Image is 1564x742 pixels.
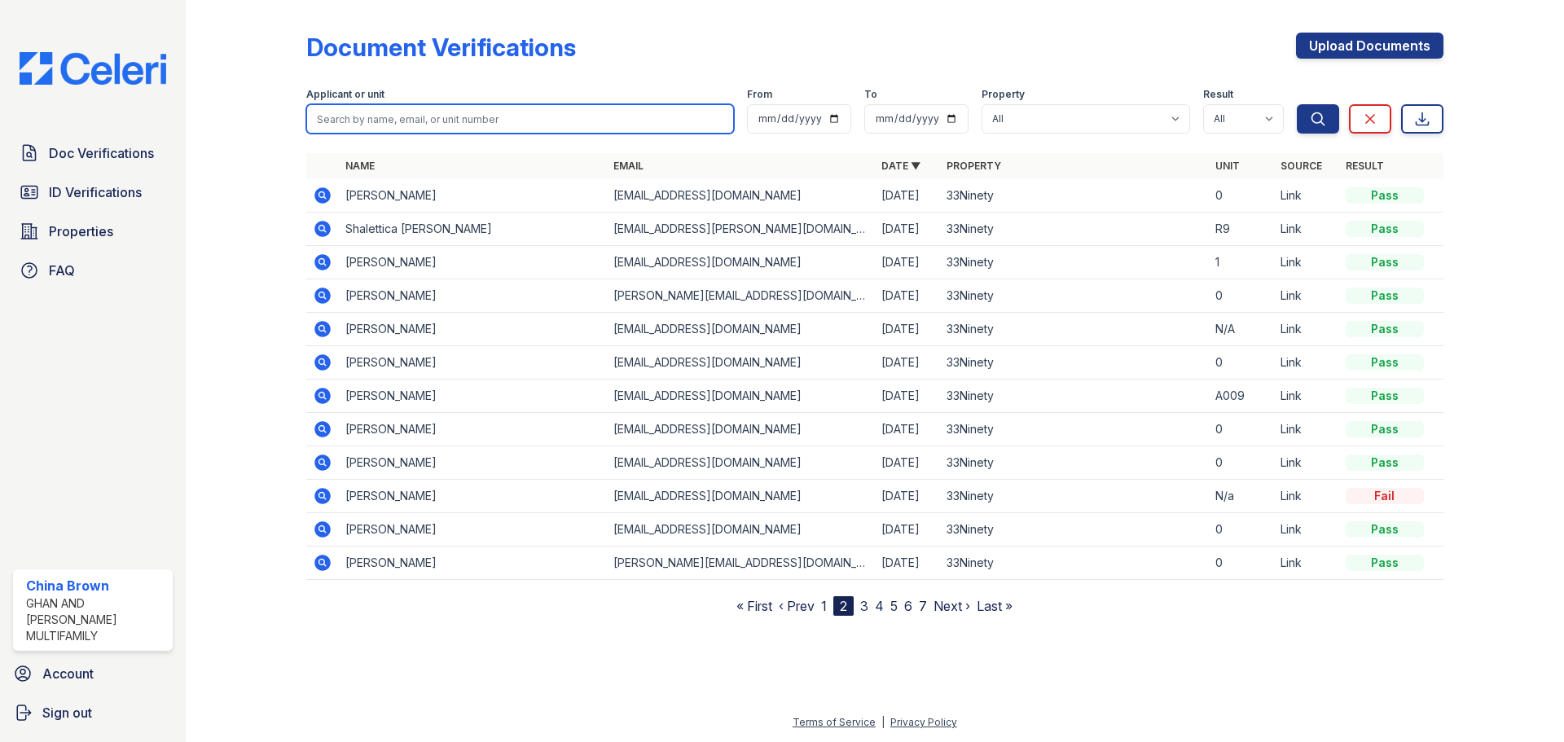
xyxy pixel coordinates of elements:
td: Link [1274,480,1339,513]
td: Link [1274,179,1339,213]
td: [EMAIL_ADDRESS][DOMAIN_NAME] [607,179,875,213]
label: Result [1203,88,1233,101]
td: 0 [1209,179,1274,213]
a: 7 [919,598,927,614]
a: Upload Documents [1296,33,1443,59]
td: [PERSON_NAME] [339,179,607,213]
a: Sign out [7,696,179,729]
div: Pass [1346,555,1424,571]
td: 0 [1209,446,1274,480]
td: Link [1274,446,1339,480]
div: Pass [1346,421,1424,437]
td: 1 [1209,246,1274,279]
span: Sign out [42,703,92,722]
td: Link [1274,313,1339,346]
span: Doc Verifications [49,143,154,163]
a: Properties [13,215,173,248]
td: [PERSON_NAME] [339,413,607,446]
a: Unit [1215,160,1240,172]
td: [PERSON_NAME] [339,513,607,547]
td: A009 [1209,380,1274,413]
a: ‹ Prev [779,598,815,614]
td: 33Ninety [940,313,1208,346]
td: 33Ninety [940,413,1208,446]
a: Last » [977,598,1013,614]
td: [PERSON_NAME] [339,480,607,513]
td: [DATE] [875,480,940,513]
td: 33Ninety [940,547,1208,580]
td: 33Ninety [940,446,1208,480]
td: Link [1274,213,1339,246]
a: 1 [821,598,827,614]
a: Doc Verifications [13,137,173,169]
div: Pass [1346,321,1424,337]
td: Link [1274,246,1339,279]
td: [EMAIL_ADDRESS][DOMAIN_NAME] [607,480,875,513]
a: Date ▼ [881,160,920,172]
td: Link [1274,380,1339,413]
td: R9 [1209,213,1274,246]
div: | [881,716,885,728]
div: Fail [1346,488,1424,504]
label: Applicant or unit [306,88,384,101]
td: [DATE] [875,279,940,313]
td: [DATE] [875,513,940,547]
td: [DATE] [875,179,940,213]
a: 6 [904,598,912,614]
td: [EMAIL_ADDRESS][DOMAIN_NAME] [607,513,875,547]
td: Link [1274,413,1339,446]
div: Pass [1346,521,1424,538]
td: Link [1274,513,1339,547]
td: 33Ninety [940,179,1208,213]
div: Pass [1346,288,1424,304]
img: CE_Logo_Blue-a8612792a0a2168367f1c8372b55b34899dd931a85d93a1a3d3e32e68fde9ad4.png [7,52,179,85]
span: Account [42,664,94,683]
a: 5 [890,598,898,614]
label: Property [982,88,1025,101]
td: [DATE] [875,413,940,446]
a: Source [1281,160,1322,172]
td: [DATE] [875,213,940,246]
td: 33Ninety [940,213,1208,246]
td: 33Ninety [940,380,1208,413]
a: Privacy Policy [890,716,957,728]
a: 3 [860,598,868,614]
td: 33Ninety [940,346,1208,380]
td: Shalettica [PERSON_NAME] [339,213,607,246]
td: [EMAIL_ADDRESS][DOMAIN_NAME] [607,346,875,380]
td: 0 [1209,413,1274,446]
div: Pass [1346,254,1424,270]
td: [EMAIL_ADDRESS][DOMAIN_NAME] [607,413,875,446]
td: [DATE] [875,246,940,279]
td: N/a [1209,480,1274,513]
td: 0 [1209,346,1274,380]
td: [EMAIL_ADDRESS][PERSON_NAME][DOMAIN_NAME] [607,213,875,246]
td: Link [1274,346,1339,380]
td: [PERSON_NAME][EMAIL_ADDRESS][DOMAIN_NAME] [607,279,875,313]
td: [PERSON_NAME] [339,380,607,413]
td: [EMAIL_ADDRESS][DOMAIN_NAME] [607,446,875,480]
td: 0 [1209,279,1274,313]
label: From [747,88,772,101]
td: [PERSON_NAME] [339,547,607,580]
td: [DATE] [875,446,940,480]
a: Result [1346,160,1384,172]
a: Name [345,160,375,172]
a: 4 [875,598,884,614]
div: Pass [1346,388,1424,404]
td: [PERSON_NAME] [339,279,607,313]
div: Ghan and [PERSON_NAME] Multifamily [26,595,166,644]
span: FAQ [49,261,75,280]
td: 33Ninety [940,246,1208,279]
td: Link [1274,547,1339,580]
span: Properties [49,222,113,241]
div: Document Verifications [306,33,576,62]
a: « First [736,598,772,614]
a: Terms of Service [793,716,876,728]
div: Pass [1346,187,1424,204]
a: Account [7,657,179,690]
td: [DATE] [875,547,940,580]
td: [PERSON_NAME] [339,346,607,380]
div: Pass [1346,221,1424,237]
